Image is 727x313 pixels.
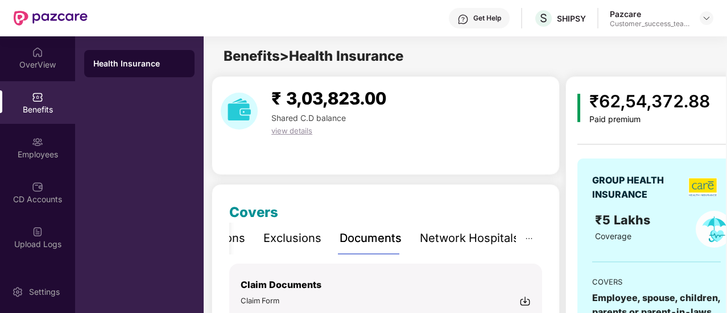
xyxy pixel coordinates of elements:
p: Claim Documents [241,278,531,292]
div: Get Help [473,14,501,23]
div: COVERS [592,276,721,287]
div: Network Hospitals [420,229,519,247]
div: Settings [26,286,63,298]
span: Covers [229,204,278,220]
div: GROUP HEALTH INSURANCE [592,173,684,202]
img: download [221,93,258,130]
img: svg+xml;base64,PHN2ZyBpZD0iRHJvcGRvd24tMzJ4MzIiIHhtbG5zPSJodHRwOi8vd3d3LnczLm9yZy8yMDAwL3N2ZyIgd2... [702,14,711,23]
img: svg+xml;base64,PHN2ZyBpZD0iU2V0dGluZy0yMHgyMCIgeG1sbnM9Imh0dHA6Ly93d3cudzMub3JnLzIwMDAvc3ZnIiB3aW... [12,286,23,298]
span: Shared C.D balance [271,113,346,123]
div: SHIPSY [557,13,586,24]
img: svg+xml;base64,PHN2ZyBpZD0iSGVscC0zMngzMiIgeG1sbnM9Imh0dHA6Ly93d3cudzMub3JnLzIwMDAvc3ZnIiB3aWR0aD... [457,14,469,25]
div: Paid premium [589,115,710,124]
img: New Pazcare Logo [14,11,88,26]
div: Customer_success_team_lead [610,19,689,28]
span: Claim Form [241,296,279,305]
div: Health Insurance [93,58,185,69]
div: ₹62,54,372.88 [589,88,710,115]
span: view details [271,126,312,135]
img: svg+xml;base64,PHN2ZyBpZD0iRG93bmxvYWQtMjR4MjQiIHhtbG5zPSJodHRwOi8vd3d3LnczLm9yZy8yMDAwL3N2ZyIgd2... [519,295,531,307]
div: Pazcare [610,9,689,19]
span: ₹ 3,03,823.00 [271,88,386,108]
span: ₹5 Lakhs [595,212,654,227]
img: insurerLogo [688,178,717,197]
img: svg+xml;base64,PHN2ZyBpZD0iQ0RfQWNjb3VudHMiIGRhdGEtbmFtZT0iQ0QgQWNjb3VudHMiIHhtbG5zPSJodHRwOi8vd3... [32,181,43,193]
img: svg+xml;base64,PHN2ZyBpZD0iQmVuZWZpdHMiIHhtbG5zPSJodHRwOi8vd3d3LnczLm9yZy8yMDAwL3N2ZyIgd2lkdGg9Ij... [32,91,43,103]
span: S [540,11,547,25]
img: icon [577,94,580,122]
span: ellipsis [525,235,533,243]
div: Documents [340,229,402,247]
img: svg+xml;base64,PHN2ZyBpZD0iRW1wbG95ZWVzIiB4bWxucz0iaHR0cDovL3d3dy53My5vcmcvMjAwMC9zdmciIHdpZHRoPS... [32,136,43,148]
button: ellipsis [516,223,542,254]
span: Benefits > Health Insurance [224,48,403,64]
div: Exclusions [263,229,321,247]
span: Coverage [595,231,631,241]
img: svg+xml;base64,PHN2ZyBpZD0iVXBsb2FkX0xvZ3MiIGRhdGEtbmFtZT0iVXBsb2FkIExvZ3MiIHhtbG5zPSJodHRwOi8vd3... [32,226,43,237]
img: svg+xml;base64,PHN2ZyBpZD0iSG9tZSIgeG1sbnM9Imh0dHA6Ly93d3cudzMub3JnLzIwMDAvc3ZnIiB3aWR0aD0iMjAiIG... [32,47,43,58]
